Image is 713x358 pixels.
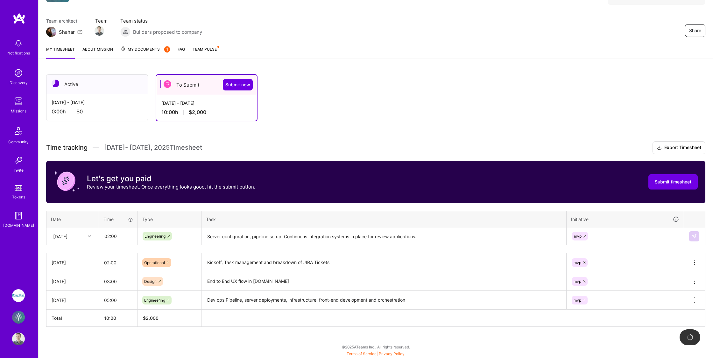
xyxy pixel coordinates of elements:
[571,216,679,223] div: Initiative
[164,80,171,88] img: To Submit
[574,260,581,265] span: mvp
[347,351,377,356] a: Terms of Service
[95,18,108,24] span: Team
[12,289,25,302] img: iCapital: Build and maintain RESTful API
[202,254,566,271] textarea: Kickoff, Task management and breakdown of JIRA Tickets
[46,46,75,59] a: My timesheet
[689,27,701,34] span: Share
[143,315,159,321] span: $ 2,000
[87,174,255,183] h3: Let's get you paid
[11,333,26,345] a: User Avatar
[14,167,24,174] div: Invite
[38,339,713,355] div: © 2025 ATeams Inc., All rights reserved.
[46,310,99,327] th: Total
[54,168,79,194] img: coin
[202,228,566,245] textarea: Server configuration, pipeline setup, Continuous integration systems in place for review applicat...
[99,310,138,327] th: 10:00
[52,108,143,115] div: 0:00 h
[95,26,104,36] img: Team Member Avatar
[11,311,26,324] a: Flowcarbon: AI Memory Company
[164,46,170,53] div: 1
[161,100,252,106] div: [DATE] - [DATE]
[574,298,581,303] span: mvp
[59,29,75,35] div: Shahar
[145,234,166,239] span: Engineering
[99,254,138,271] input: HH:MM
[52,259,94,266] div: [DATE]
[46,75,148,94] div: Active
[202,273,566,290] textarea: End to End UX flow in [DOMAIN_NAME]
[574,234,582,239] span: mvp
[10,79,28,86] div: Discovery
[574,279,581,284] span: mvp
[11,108,26,114] div: Missions
[120,18,202,24] span: Team status
[193,47,217,52] span: Team Pulse
[8,139,29,145] div: Community
[225,82,250,88] span: Submit now
[52,99,143,106] div: [DATE] - [DATE]
[52,278,94,285] div: [DATE]
[95,25,103,36] a: Team Member Avatar
[653,141,705,154] button: Export Timesheet
[133,29,202,35] span: Builders proposed to company
[347,351,405,356] span: |
[689,231,700,241] div: null
[202,291,566,309] textarea: Dev ops Pipeline, server deployments, infrastructure, front-end development and orchestration
[11,289,26,302] a: iCapital: Build and maintain RESTful API
[12,209,25,222] img: guide book
[12,67,25,79] img: discovery
[12,37,25,50] img: bell
[46,18,82,24] span: Team architect
[87,183,255,190] p: Review your timesheet. Once everything looks good, hit the submit button.
[156,75,257,95] div: To Submit
[99,273,138,290] input: HH:MM
[657,145,662,151] i: icon Download
[46,27,56,37] img: Team Architect
[46,144,88,152] span: Time tracking
[99,292,138,309] input: HH:MM
[3,222,34,229] div: [DOMAIN_NAME]
[7,50,30,56] div: Notifications
[13,13,25,24] img: logo
[692,234,697,239] img: Submit
[52,80,59,87] img: Active
[189,109,206,116] span: $2,000
[120,27,131,37] img: Builders proposed to company
[12,194,25,200] div: Tokens
[88,235,91,238] i: icon Chevron
[52,297,94,304] div: [DATE]
[99,228,137,245] input: HH:MM
[53,233,67,240] div: [DATE]
[76,108,83,115] span: $0
[12,154,25,167] img: Invite
[144,260,165,265] span: Operational
[103,216,133,223] div: Time
[379,351,405,356] a: Privacy Policy
[655,179,691,185] span: Submit timesheet
[12,95,25,108] img: teamwork
[104,144,202,152] span: [DATE] - [DATE] , 2025 Timesheet
[15,185,22,191] img: tokens
[82,46,113,59] a: About Mission
[138,211,201,227] th: Type
[144,298,165,303] span: Engineering
[12,333,25,345] img: User Avatar
[77,29,82,34] i: icon Mail
[11,123,26,139] img: Community
[144,279,157,284] span: Design
[686,333,694,341] img: loading
[178,46,185,59] a: FAQ
[223,79,253,90] button: Submit now
[648,174,698,190] button: Submit timesheet
[685,24,705,37] button: Share
[46,211,99,227] th: Date
[12,311,25,324] img: Flowcarbon: AI Memory Company
[161,109,252,116] div: 10:00 h
[121,46,170,59] a: My Documents1
[121,46,170,53] span: My Documents
[193,46,219,59] a: Team Pulse
[201,211,567,227] th: Task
